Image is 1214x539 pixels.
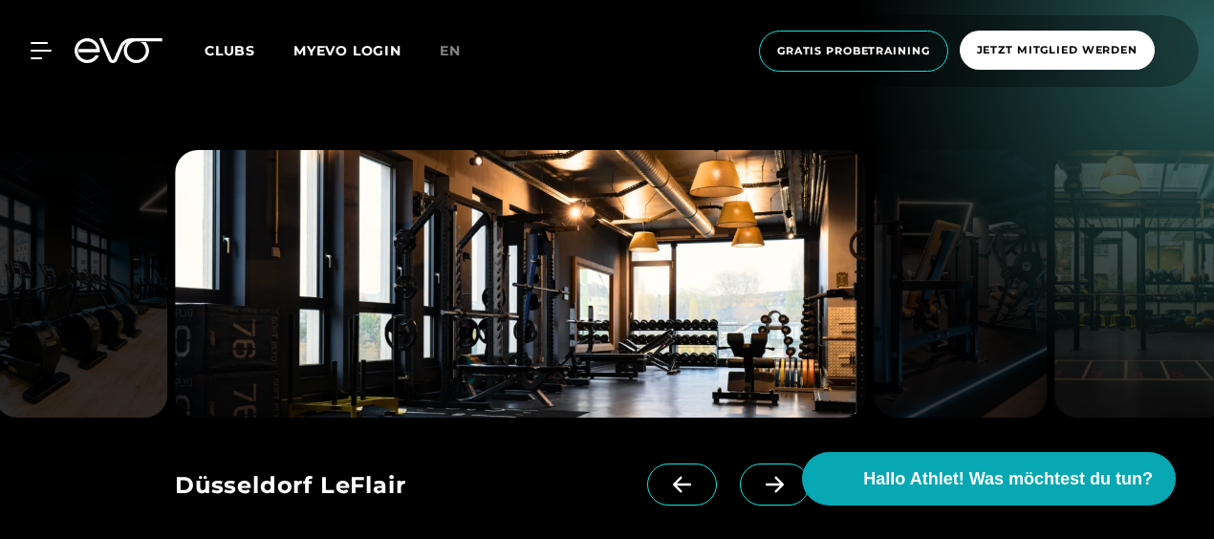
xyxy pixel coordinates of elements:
[874,150,1047,418] img: evofitness
[802,452,1176,506] button: Hallo Athlet! Was möchtest du tun?
[293,42,401,59] a: MYEVO LOGIN
[205,41,293,59] a: Clubs
[777,43,930,59] span: Gratis Probetraining
[863,466,1153,492] span: Hallo Athlet! Was möchtest du tun?
[175,150,866,418] img: evofitness
[753,31,954,72] a: Gratis Probetraining
[205,42,255,59] span: Clubs
[440,42,461,59] span: en
[440,40,484,62] a: en
[954,31,1160,72] a: Jetzt Mitglied werden
[977,42,1138,58] span: Jetzt Mitglied werden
